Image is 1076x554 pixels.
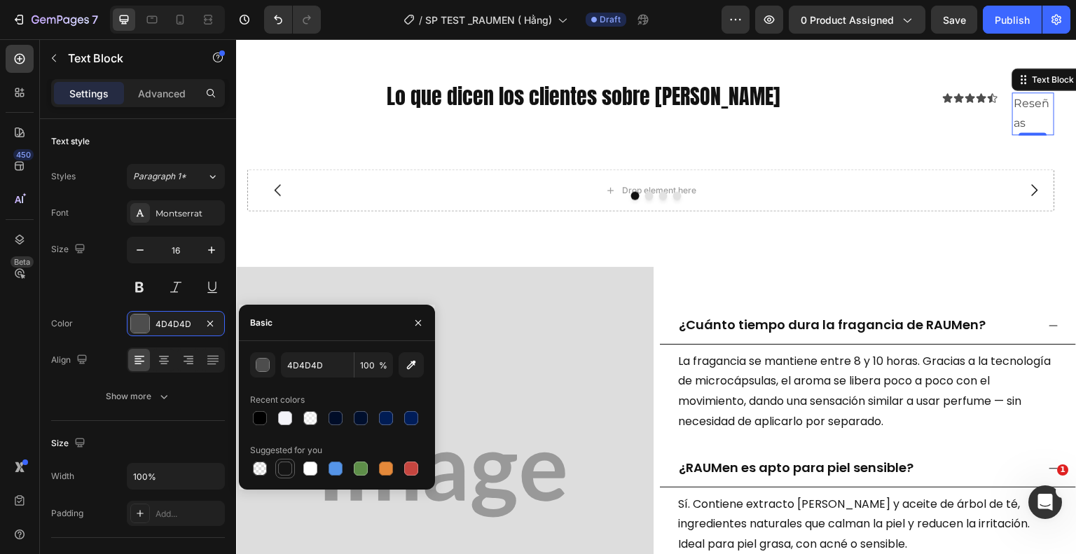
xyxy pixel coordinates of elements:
iframe: Intercom live chat [1028,485,1062,519]
p: Settings [69,86,109,101]
p: Text Block [68,50,187,67]
strong: ¿RAUMen es apto para piel sensible? [443,420,677,437]
div: Styles [51,170,76,183]
button: Carousel Next Arrow [779,131,818,170]
div: Beta [11,256,34,268]
div: Basic [250,317,273,329]
button: 0 product assigned [789,6,925,34]
span: Paragraph 1* [133,170,186,183]
div: Suggested for you [250,444,322,457]
div: Drop element here [386,145,460,156]
div: Size [51,434,88,453]
div: 4D4D4D [156,318,196,331]
button: Show more [51,384,225,409]
input: Auto [127,464,224,489]
div: Recent colors [250,394,305,406]
div: Color [51,317,73,330]
button: Carousel Back Arrow [22,131,62,170]
span: % [379,359,387,372]
span: Save [943,14,966,26]
p: 7 [92,11,98,28]
button: Publish [983,6,1042,34]
p: La fragancia se mantiene entre 8 y 10 horas. Gracias a la tecnología de microcápsulas, el aroma s... [442,312,822,393]
div: Undo/Redo [264,6,321,34]
div: Padding [51,507,83,520]
div: Text Block [794,34,841,46]
p: Sí. Contiene extracto [PERSON_NAME] y aceite de árbol de té, ingredientes naturales que calman la... [442,455,822,515]
iframe: Design area [236,39,1076,554]
button: Paragraph 1* [127,164,225,189]
div: Montserrat [156,207,221,220]
p: Reseñas [778,55,817,95]
button: Dot [409,152,418,160]
div: 450 [13,149,34,160]
div: Text style [51,135,90,148]
div: Font [51,207,69,219]
p: Advanced [138,86,186,101]
div: Size [51,240,88,259]
div: Align [51,351,90,370]
button: Dot [437,152,446,160]
strong: ¿Cuánto tiempo dura la fragancia de RAUMen? [443,277,750,294]
button: Dot [423,152,432,160]
span: 0 product assigned [801,13,894,27]
span: SP TEST _RAUMEN ( Hằng) [425,13,552,27]
button: Dot [395,152,403,160]
input: Eg: FFFFFF [281,352,354,378]
span: / [419,13,422,27]
span: Draft [600,13,621,26]
div: Rich Text Editor. Editing area: main [776,53,818,97]
div: Add... [156,508,221,520]
span: 1 [1057,464,1068,476]
div: Width [51,470,74,483]
div: Show more [106,389,171,403]
button: 7 [6,6,104,34]
button: Save [931,6,977,34]
div: Publish [995,13,1030,27]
